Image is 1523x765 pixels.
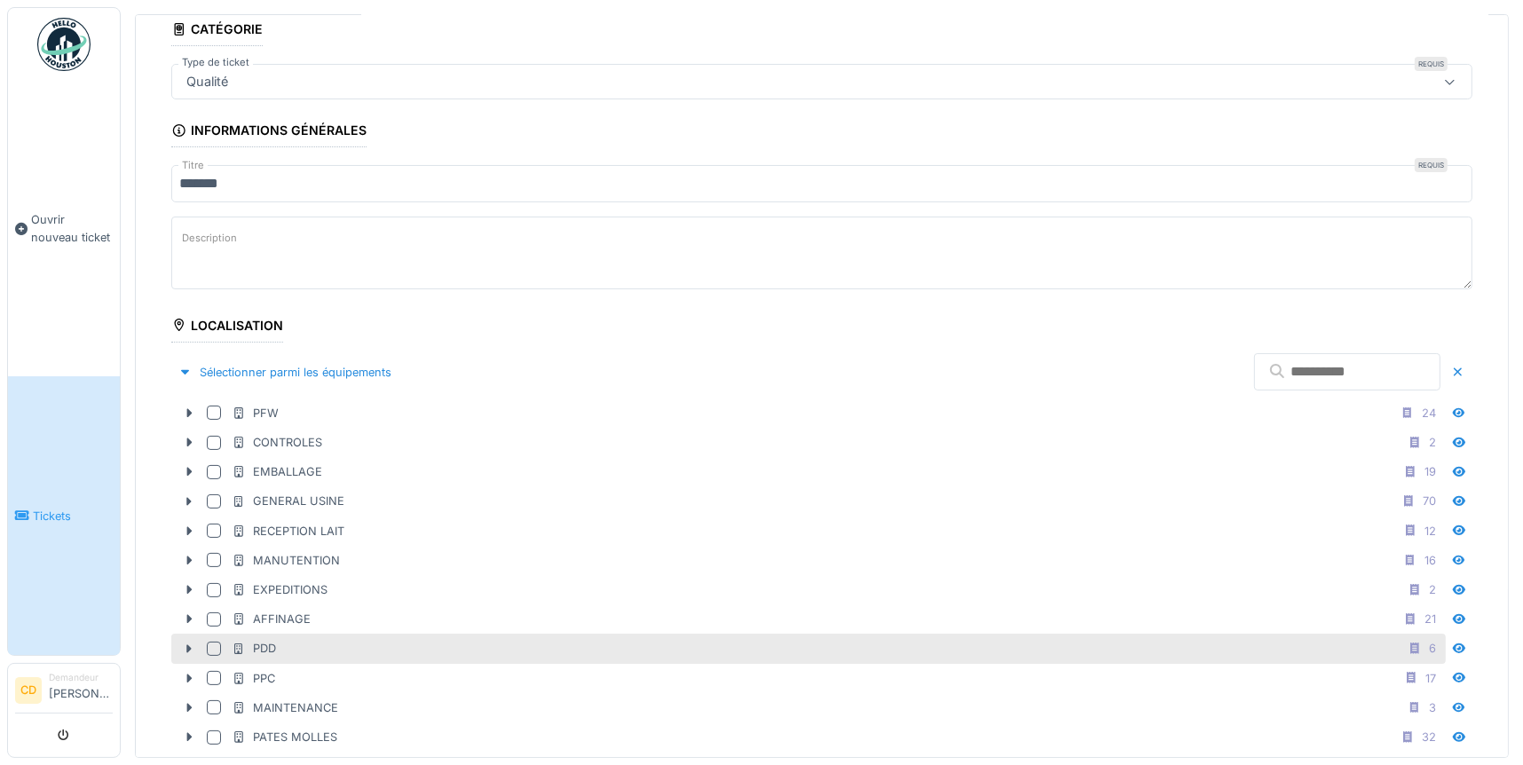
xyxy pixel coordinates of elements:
[8,81,120,376] a: Ouvrir nouveau ticket
[171,360,399,384] div: Sélectionner parmi les équipements
[1424,611,1436,627] div: 21
[178,158,208,173] label: Titre
[1429,640,1436,657] div: 6
[1423,493,1436,509] div: 70
[232,640,276,657] div: PDD
[232,670,275,687] div: PPC
[31,211,113,245] span: Ouvrir nouveau ticket
[49,671,113,709] li: [PERSON_NAME]
[178,227,241,249] label: Description
[1424,463,1436,480] div: 19
[179,72,235,91] div: Qualité
[232,434,322,451] div: CONTROLES
[232,729,337,745] div: PATES MOLLES
[171,312,283,343] div: Localisation
[1425,670,1436,687] div: 17
[1422,729,1436,745] div: 32
[171,16,263,46] div: Catégorie
[37,18,91,71] img: Badge_color-CXgf-gQk.svg
[1415,57,1448,71] div: Requis
[1422,405,1436,422] div: 24
[232,523,344,540] div: RECEPTION LAIT
[15,677,42,704] li: CD
[178,55,253,70] label: Type de ticket
[33,508,113,524] span: Tickets
[1429,699,1436,716] div: 3
[1424,523,1436,540] div: 12
[49,671,113,684] div: Demandeur
[232,552,340,569] div: MANUTENTION
[1415,158,1448,172] div: Requis
[232,581,327,598] div: EXPEDITIONS
[232,493,344,509] div: GENERAL USINE
[171,117,367,147] div: Informations générales
[1429,434,1436,451] div: 2
[232,699,338,716] div: MAINTENANCE
[232,405,279,422] div: PFW
[15,671,113,714] a: CD Demandeur[PERSON_NAME]
[232,611,311,627] div: AFFINAGE
[8,376,120,655] a: Tickets
[232,463,322,480] div: EMBALLAGE
[1429,581,1436,598] div: 2
[1424,552,1436,569] div: 16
